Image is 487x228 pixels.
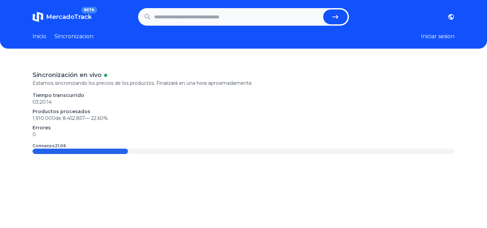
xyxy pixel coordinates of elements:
a: Sincronizacion [54,32,93,41]
a: MercadoTrackBETA [32,11,92,22]
button: Iniciar sesion [421,32,455,41]
p: Errores [32,124,455,131]
span: BETA [81,7,97,14]
p: Estamos sincronizando los precios de los productos. Finalizará en una hora aproximadamente. [32,80,455,86]
time: 03:20:14 [32,99,52,105]
p: Productos procesados [32,108,455,115]
a: Inicio [32,32,46,41]
img: MercadoTrack [32,11,43,22]
p: 0 [32,131,455,138]
p: 1.910.000 de 8.452.857 — [32,115,455,122]
span: MercadoTrack [46,13,92,21]
p: Comienzo [32,143,66,149]
p: Tiempo transcurrido [32,92,455,99]
time: 21:06 [55,143,66,148]
span: 22.60 % [91,115,108,121]
p: Sincronización en vivo [32,70,102,80]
